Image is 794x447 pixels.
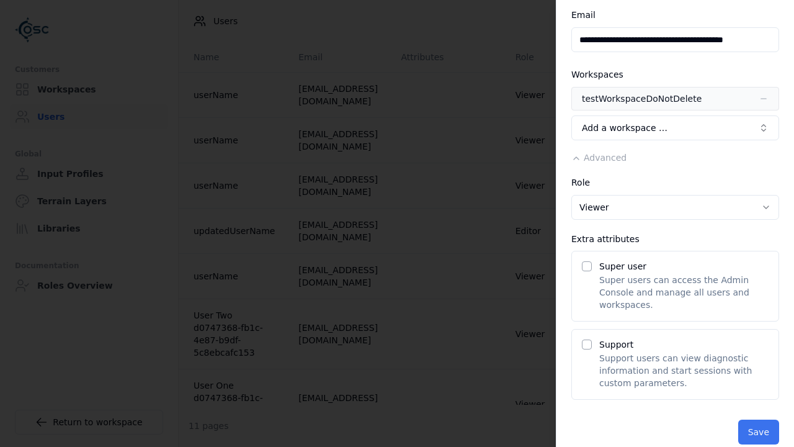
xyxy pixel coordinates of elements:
[599,340,633,350] label: Support
[599,352,769,389] p: Support users can view diagnostic information and start sessions with custom parameters.
[571,178,590,187] label: Role
[584,153,627,163] span: Advanced
[571,10,595,20] label: Email
[582,93,702,105] div: testWorkspaceDoNotDelete
[571,235,779,243] div: Extra attributes
[571,70,623,79] label: Workspaces
[599,274,769,311] p: Super users can access the Admin Console and manage all users and workspaces.
[582,122,667,134] span: Add a workspace …
[571,151,627,164] button: Advanced
[738,420,779,445] button: Save
[599,261,646,271] label: Super user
